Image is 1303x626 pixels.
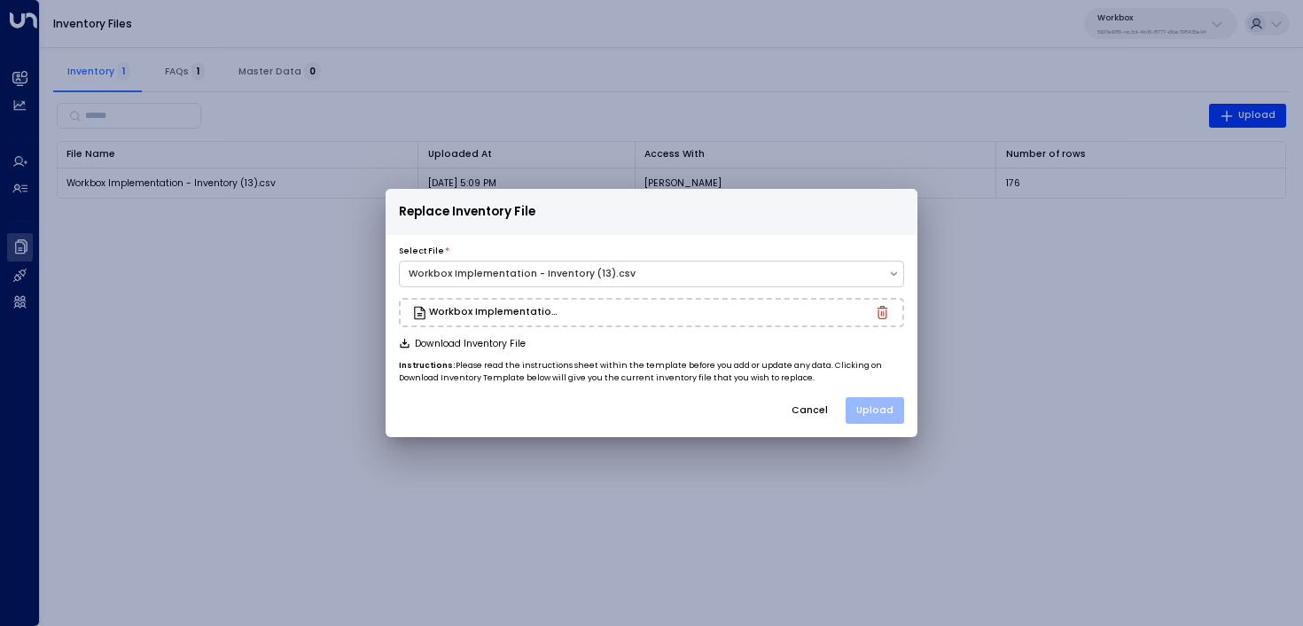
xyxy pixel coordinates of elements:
h3: Workbox Implementation - Inventory (15).csv [429,308,562,317]
label: Select File [399,246,444,258]
div: Workbox Implementation - Inventory (13).csv [409,267,879,281]
button: Cancel [780,397,839,424]
button: Download Inventory File [399,338,526,349]
button: Upload [846,397,904,424]
p: Please read the instructions sheet within the template before you add or update any data. Clickin... [399,360,904,384]
b: Instructions: [399,360,456,371]
span: Replace Inventory File [399,202,535,222]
